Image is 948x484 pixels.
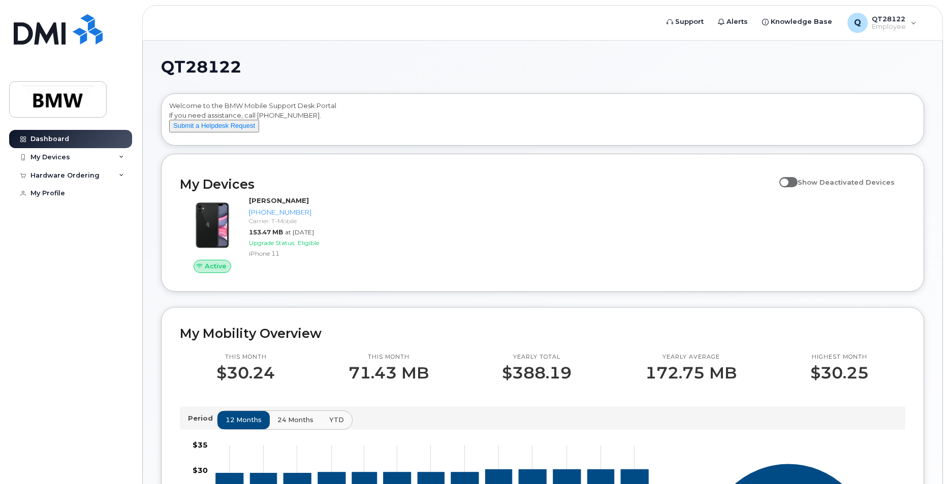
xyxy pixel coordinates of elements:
[216,353,275,361] p: This month
[810,353,869,361] p: Highest month
[249,196,309,204] strong: [PERSON_NAME]
[249,208,348,217] div: [PHONE_NUMBER]
[161,59,241,75] span: QT28122
[180,196,352,273] a: Active[PERSON_NAME][PHONE_NUMBER]Carrier: T-Mobile153.47 MBat [DATE]Upgrade Status:EligibleiPhone 11
[349,364,429,382] p: 71.43 MB
[277,415,313,425] span: 24 months
[205,261,227,271] span: Active
[249,239,296,247] span: Upgrade Status:
[169,120,259,132] button: Submit a Helpdesk Request
[349,353,429,361] p: This month
[249,228,283,236] span: 153.47 MB
[169,121,259,129] a: Submit a Helpdesk Request
[298,239,319,247] span: Eligible
[188,413,217,423] p: Period
[249,249,348,258] div: iPhone 11
[193,440,208,450] tspan: $35
[645,364,737,382] p: 172.75 MB
[779,172,787,181] input: Show Deactivated Devices
[329,415,344,425] span: YTD
[502,353,572,361] p: Yearly total
[188,201,237,250] img: iPhone_11.jpg
[193,465,208,474] tspan: $30
[810,364,869,382] p: $30.25
[216,364,275,382] p: $30.24
[180,177,774,192] h2: My Devices
[904,440,940,476] iframe: Messenger Launcher
[285,228,314,236] span: at [DATE]
[180,326,905,341] h2: My Mobility Overview
[169,101,916,142] div: Welcome to the BMW Mobile Support Desk Portal If you need assistance, call [PHONE_NUMBER].
[249,217,348,225] div: Carrier: T-Mobile
[798,178,895,186] span: Show Deactivated Devices
[645,353,737,361] p: Yearly average
[502,364,572,382] p: $388.19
